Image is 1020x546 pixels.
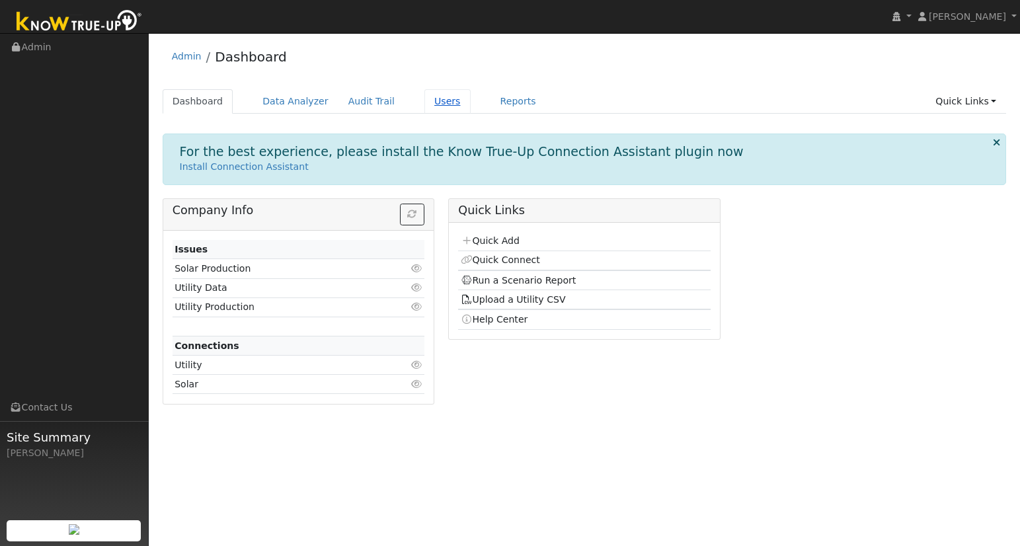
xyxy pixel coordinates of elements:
[215,49,287,65] a: Dashboard
[461,235,520,246] a: Quick Add
[7,446,141,460] div: [PERSON_NAME]
[411,360,422,370] i: Click to view
[411,302,422,311] i: Click to view
[461,254,540,265] a: Quick Connect
[461,294,566,305] a: Upload a Utility CSV
[173,259,384,278] td: Solar Production
[173,356,384,375] td: Utility
[175,340,239,351] strong: Connections
[7,428,141,446] span: Site Summary
[461,275,576,286] a: Run a Scenario Report
[180,144,744,159] h1: For the best experience, please install the Know True-Up Connection Assistant plugin now
[338,89,405,114] a: Audit Trail
[411,283,422,292] i: Click to view
[490,89,546,114] a: Reports
[173,204,424,217] h5: Company Info
[929,11,1006,22] span: [PERSON_NAME]
[69,524,79,535] img: retrieve
[173,297,384,317] td: Utility Production
[175,244,208,254] strong: Issues
[925,89,1006,114] a: Quick Links
[10,7,149,37] img: Know True-Up
[173,375,384,394] td: Solar
[411,379,422,389] i: Click to view
[253,89,338,114] a: Data Analyzer
[172,51,202,61] a: Admin
[424,89,471,114] a: Users
[411,264,422,273] i: Click to view
[173,278,384,297] td: Utility Data
[458,204,710,217] h5: Quick Links
[163,89,233,114] a: Dashboard
[461,314,528,325] a: Help Center
[180,161,309,172] a: Install Connection Assistant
